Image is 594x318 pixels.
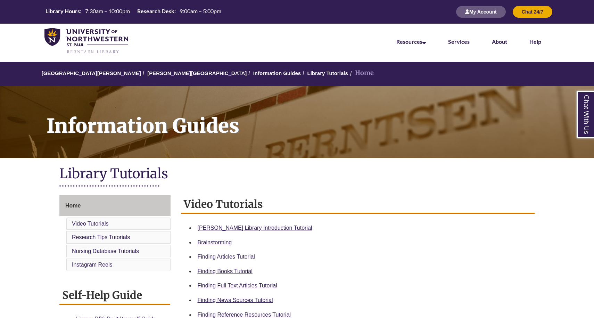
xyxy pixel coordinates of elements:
[513,6,552,18] button: Chat 24/7
[180,8,221,14] span: 9:00am – 5:00pm
[396,38,426,45] a: Resources
[198,312,291,318] a: Finding Reference Resources Tutorial
[529,38,541,45] a: Help
[72,248,139,254] a: Nursing Database Tutorials
[448,38,470,45] a: Services
[181,195,535,214] h2: Video Tutorials
[43,7,224,17] a: Hours Today
[134,7,177,15] th: Research Desk:
[43,7,82,15] th: Library Hours:
[72,234,130,240] a: Research Tips Tutorials
[59,195,171,216] a: Home
[198,225,312,231] a: [PERSON_NAME] Library Introduction Tutorial
[198,268,253,274] a: Finding Books Tutorial
[72,262,113,268] a: Instagram Reels
[492,38,507,45] a: About
[513,9,552,15] a: Chat 24/7
[59,286,170,305] h2: Self-Help Guide
[198,239,232,245] a: Brainstorming
[72,221,109,227] a: Video Tutorials
[198,254,255,260] a: Finding Articles Tutorial
[253,70,301,76] a: Information Guides
[44,28,128,54] img: UNWSP Library Logo
[59,195,171,272] div: Guide Page Menu
[43,7,224,16] table: Hours Today
[147,70,247,76] a: [PERSON_NAME][GEOGRAPHIC_DATA]
[42,70,141,76] a: [GEOGRAPHIC_DATA][PERSON_NAME]
[65,203,81,209] span: Home
[198,283,277,288] a: Finding Full Text Articles Tutorial
[39,86,594,149] h1: Information Guides
[307,70,348,76] a: Library Tutorials
[198,297,273,303] a: Finding News Sources Tutorial
[59,165,535,184] h1: Library Tutorials
[348,68,374,78] li: Home
[456,6,506,18] button: My Account
[456,9,506,15] a: My Account
[85,8,130,14] span: 7:30am – 10:00pm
